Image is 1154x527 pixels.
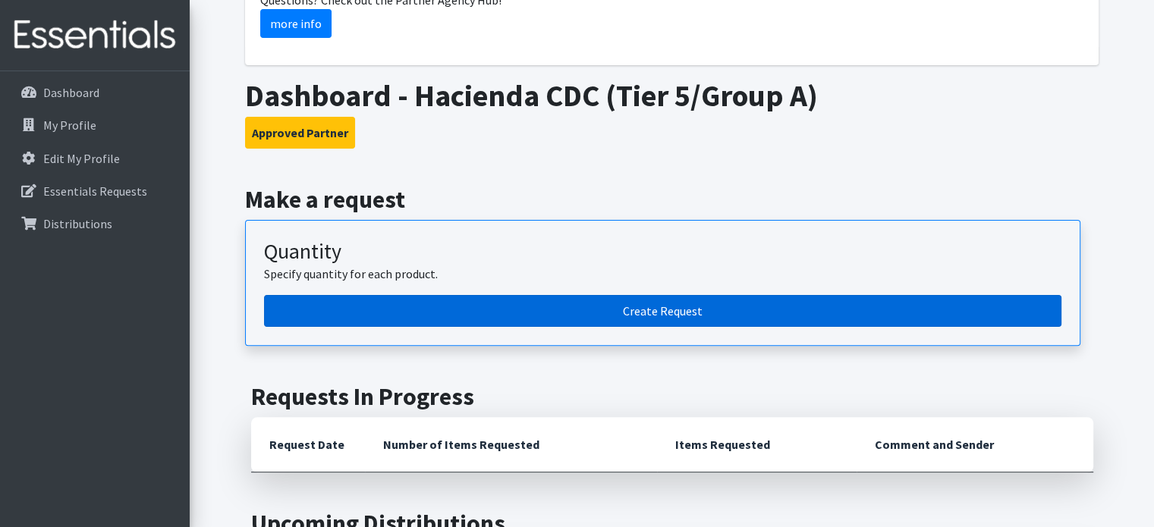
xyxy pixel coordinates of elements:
a: Edit My Profile [6,143,184,174]
p: My Profile [43,118,96,133]
a: Dashboard [6,77,184,108]
h2: Requests In Progress [251,382,1093,411]
a: Essentials Requests [6,176,184,206]
button: Approved Partner [245,117,355,149]
h1: Dashboard - Hacienda CDC (Tier 5/Group A) [245,77,1099,114]
img: HumanEssentials [6,10,184,61]
a: My Profile [6,110,184,140]
a: Distributions [6,209,184,239]
a: more info [260,9,332,38]
p: Distributions [43,216,112,231]
th: Number of Items Requested [365,417,658,472]
p: Specify quantity for each product. [264,265,1061,283]
th: Request Date [251,417,365,472]
th: Comment and Sender [857,417,1093,472]
p: Dashboard [43,85,99,100]
p: Essentials Requests [43,184,147,199]
th: Items Requested [657,417,857,472]
h2: Make a request [245,185,1099,214]
p: Edit My Profile [43,151,120,166]
a: Create a request by quantity [264,295,1061,327]
h3: Quantity [264,239,1061,265]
